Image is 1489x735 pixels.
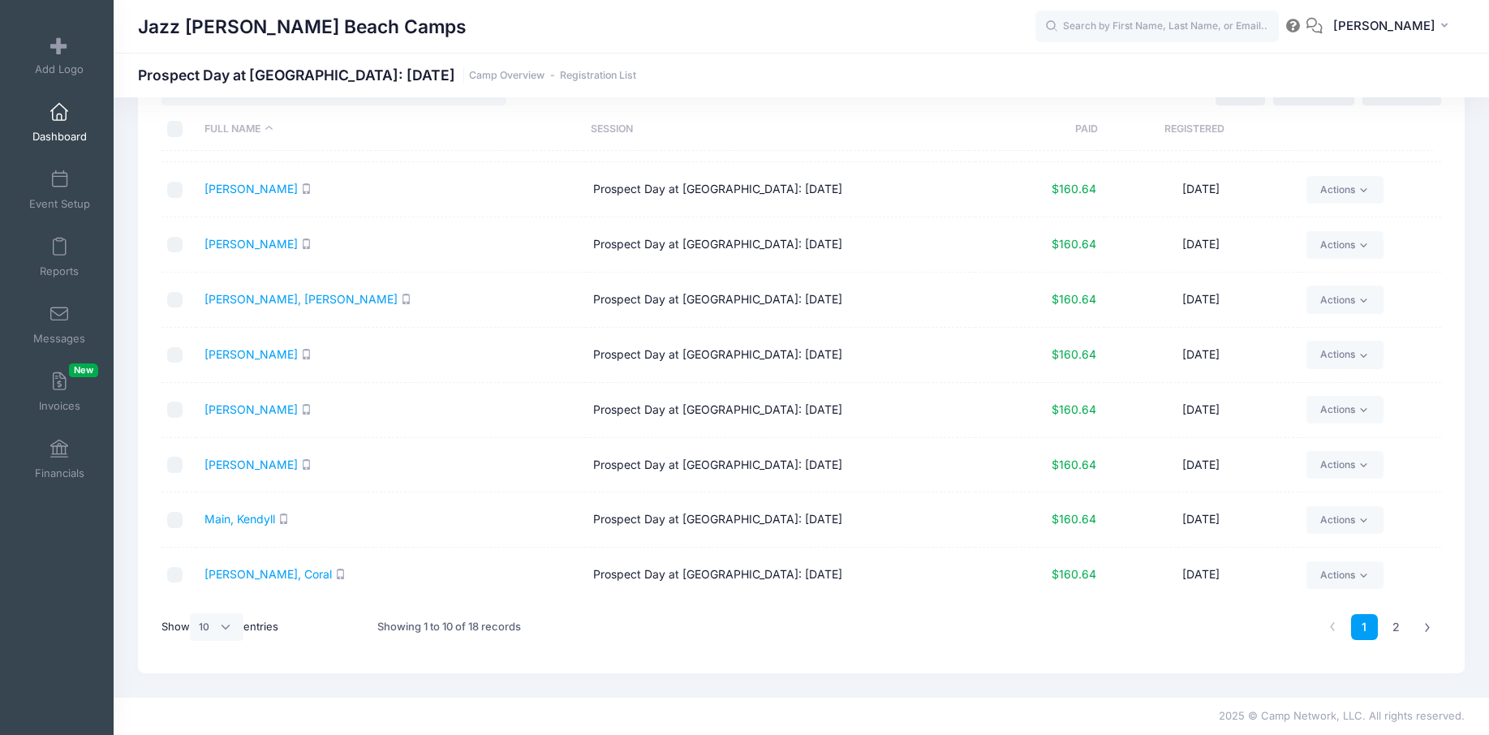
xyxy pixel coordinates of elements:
[196,108,583,151] th: Full Name: activate to sort column descending
[278,514,289,524] i: SMS enabled
[204,402,298,416] a: [PERSON_NAME]
[204,567,332,581] a: [PERSON_NAME], Coral
[1306,506,1384,534] a: Actions
[1104,438,1299,493] td: [DATE]
[204,347,298,361] a: [PERSON_NAME]
[35,62,84,76] span: Add Logo
[21,363,98,420] a: InvoicesNew
[1323,8,1465,45] button: [PERSON_NAME]
[1219,709,1465,722] span: 2025 © Camp Network, LLC. All rights reserved.
[33,332,85,346] span: Messages
[1104,217,1299,273] td: [DATE]
[204,292,398,306] a: [PERSON_NAME], [PERSON_NAME]
[1306,286,1384,313] a: Actions
[39,399,80,413] span: Invoices
[1306,561,1384,589] a: Actions
[1306,451,1384,479] a: Actions
[35,466,84,480] span: Financials
[1306,341,1384,368] a: Actions
[586,492,975,548] td: Prospect Day at [GEOGRAPHIC_DATA]: [DATE]
[21,431,98,488] a: Financials
[301,404,312,415] i: SMS enabled
[1333,17,1435,35] span: [PERSON_NAME]
[204,458,298,471] a: [PERSON_NAME]
[1035,11,1279,43] input: Search by First Name, Last Name, or Email...
[190,613,243,641] select: Showentries
[40,264,79,278] span: Reports
[21,27,98,84] a: Add Logo
[32,130,87,144] span: Dashboard
[586,383,975,438] td: Prospect Day at [GEOGRAPHIC_DATA]: [DATE]
[583,108,969,151] th: Session: activate to sort column ascending
[970,108,1099,151] th: Paid: activate to sort column ascending
[1306,176,1384,204] a: Actions
[21,94,98,151] a: Dashboard
[1104,162,1299,217] td: [DATE]
[1306,396,1384,423] a: Actions
[377,608,521,646] div: Showing 1 to 10 of 18 records
[586,162,975,217] td: Prospect Day at [GEOGRAPHIC_DATA]: [DATE]
[586,273,975,328] td: Prospect Day at [GEOGRAPHIC_DATA]: [DATE]
[138,8,467,45] h1: Jazz [PERSON_NAME] Beach Camps
[138,67,636,84] h1: Prospect Day at [GEOGRAPHIC_DATA]: [DATE]
[1052,567,1096,581] span: $160.64
[586,217,975,273] td: Prospect Day at [GEOGRAPHIC_DATA]: [DATE]
[1052,458,1096,471] span: $160.64
[1104,492,1299,548] td: [DATE]
[1052,402,1096,416] span: $160.64
[301,459,312,470] i: SMS enabled
[560,70,636,82] a: Registration List
[301,349,312,359] i: SMS enabled
[1052,292,1096,306] span: $160.64
[469,70,544,82] a: Camp Overview
[21,296,98,353] a: Messages
[1052,512,1096,526] span: $160.64
[586,328,975,383] td: Prospect Day at [GEOGRAPHIC_DATA]: [DATE]
[1383,614,1409,641] a: 2
[586,548,975,602] td: Prospect Day at [GEOGRAPHIC_DATA]: [DATE]
[204,237,298,251] a: [PERSON_NAME]
[335,569,346,579] i: SMS enabled
[1052,347,1096,361] span: $160.64
[1104,328,1299,383] td: [DATE]
[401,294,411,304] i: SMS enabled
[29,197,90,211] span: Event Setup
[69,363,98,377] span: New
[161,613,278,641] label: Show entries
[21,229,98,286] a: Reports
[1052,182,1096,196] span: $160.64
[1104,383,1299,438] td: [DATE]
[301,183,312,194] i: SMS enabled
[1098,108,1291,151] th: Registered: activate to sort column ascending
[204,182,298,196] a: [PERSON_NAME]
[301,239,312,249] i: SMS enabled
[586,438,975,493] td: Prospect Day at [GEOGRAPHIC_DATA]: [DATE]
[204,512,275,526] a: Main, Kendyll
[1104,273,1299,328] td: [DATE]
[1306,231,1384,259] a: Actions
[1104,548,1299,602] td: [DATE]
[1052,237,1096,251] span: $160.64
[21,161,98,218] a: Event Setup
[1351,614,1378,641] a: 1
